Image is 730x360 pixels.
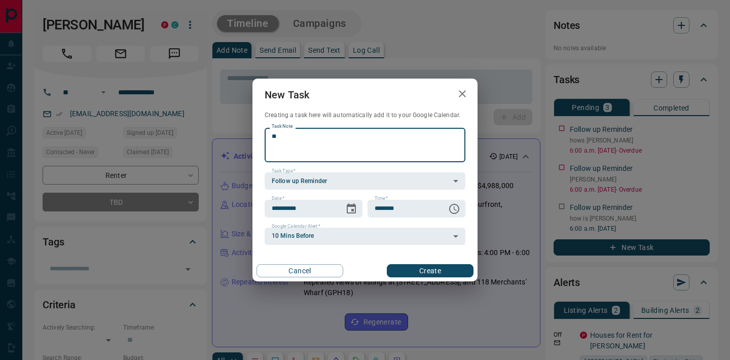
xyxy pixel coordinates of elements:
[387,264,473,277] button: Create
[272,168,296,174] label: Task Type
[265,228,465,245] div: 10 Mins Before
[265,111,465,120] p: Creating a task here will automatically add it to your Google Calendar.
[444,199,464,219] button: Choose time, selected time is 6:00 AM
[272,123,293,130] label: Task Note
[272,195,284,202] label: Date
[257,264,343,277] button: Cancel
[252,79,321,111] h2: New Task
[265,172,465,190] div: Follow up Reminder
[375,195,388,202] label: Time
[272,223,320,230] label: Google Calendar Alert
[341,199,361,219] button: Choose date, selected date is Sep 13, 2025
